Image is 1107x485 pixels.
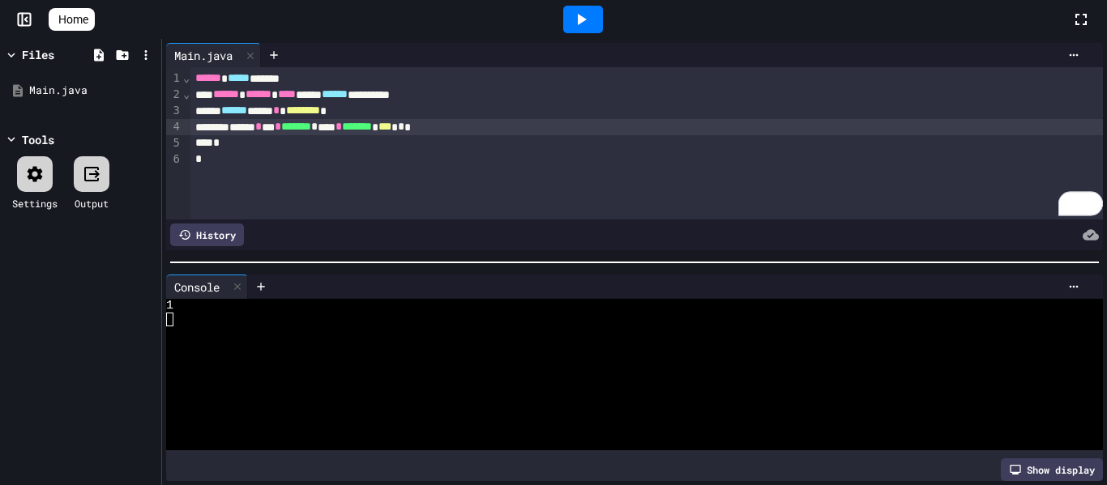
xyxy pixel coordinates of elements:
div: Output [75,196,109,211]
span: Fold line [182,87,190,100]
div: 5 [166,135,182,151]
div: 4 [166,119,182,135]
span: Home [58,11,88,28]
span: Fold line [182,71,190,84]
div: 3 [166,103,182,119]
div: Main.java [29,83,156,99]
div: Console [166,274,248,299]
div: Show display [1001,458,1103,481]
div: 1 [166,70,182,87]
div: Files [22,46,54,63]
div: Tools [22,131,54,148]
div: Main.java [166,47,241,64]
div: Settings [12,196,58,211]
span: 1 [166,299,173,313]
div: 2 [166,87,182,103]
div: 6 [166,151,182,168]
div: To enrich screen reader interactions, please activate Accessibility in Grammarly extension settings [190,67,1103,219]
div: History [170,223,244,246]
div: Main.java [166,43,261,67]
div: Console [166,279,228,296]
a: Home [49,8,95,31]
